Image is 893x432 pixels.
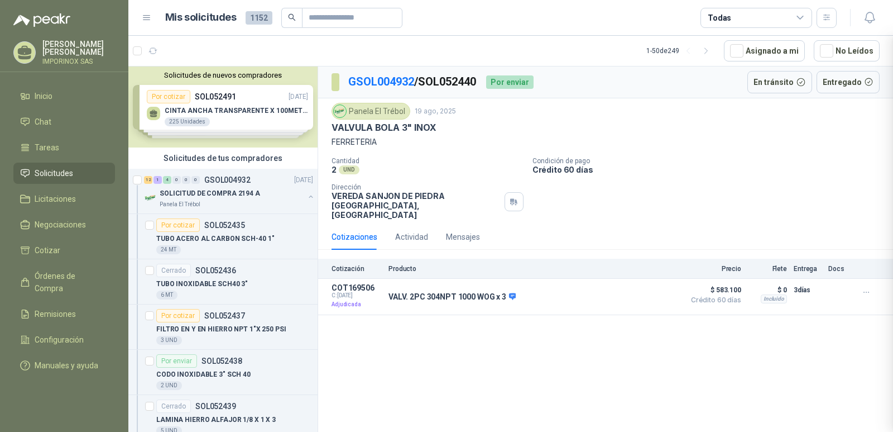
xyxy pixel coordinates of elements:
[13,137,115,158] a: Tareas
[13,188,115,210] a: Licitaciones
[35,193,76,205] span: Licitaciones
[13,86,115,107] a: Inicio
[708,12,731,24] div: Todas
[288,13,296,21] span: search
[35,244,60,257] span: Cotizar
[13,329,115,350] a: Configuración
[35,116,51,128] span: Chat
[35,359,98,372] span: Manuales y ayuda
[13,111,115,132] a: Chat
[35,334,84,346] span: Configuración
[13,265,115,299] a: Órdenes de Compra
[13,163,115,184] a: Solicitudes
[42,40,115,56] p: [PERSON_NAME] [PERSON_NAME]
[13,240,115,261] a: Cotizar
[35,90,52,102] span: Inicio
[35,219,86,231] span: Negociaciones
[35,270,104,295] span: Órdenes de Compra
[165,10,237,26] h1: Mis solicitudes
[13,13,70,27] img: Logo peakr
[13,355,115,376] a: Manuales y ayuda
[42,58,115,65] p: IMPORINOX SAS
[13,303,115,325] a: Remisiones
[35,141,59,154] span: Tareas
[35,167,73,179] span: Solicitudes
[246,11,272,25] span: 1152
[35,308,76,320] span: Remisiones
[13,214,115,235] a: Negociaciones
